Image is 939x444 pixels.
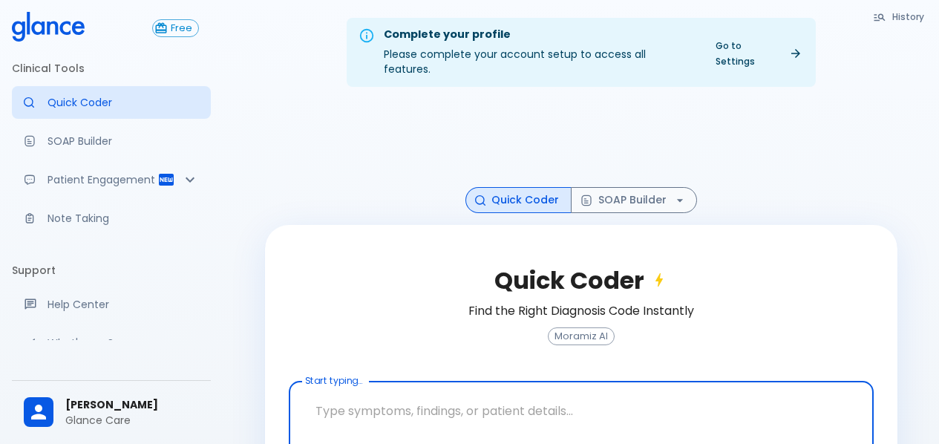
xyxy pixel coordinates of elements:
div: Patient Reports & Referrals [12,163,211,196]
p: Help Center [48,297,199,312]
button: Quick Coder [465,187,572,213]
a: Get help from our support team [12,288,211,321]
button: History [866,6,933,27]
button: SOAP Builder [571,187,697,213]
a: Advanced note-taking [12,202,211,235]
div: Complete your profile [384,27,695,43]
div: Recent updates and feature releases [12,327,211,359]
a: Moramiz: Find ICD10AM codes instantly [12,86,211,119]
h2: Quick Coder [494,267,668,295]
div: Please complete your account setup to access all features. [384,22,695,82]
a: Click to view or change your subscription [152,19,211,37]
p: Glance Care [65,413,199,428]
a: Docugen: Compose a clinical documentation in seconds [12,125,211,157]
li: Support [12,252,211,288]
span: [PERSON_NAME] [65,397,199,413]
button: Free [152,19,199,37]
div: [PERSON_NAME]Glance Care [12,387,211,438]
p: Note Taking [48,211,199,226]
p: What's new? [48,336,199,350]
h6: Find the Right Diagnosis Code Instantly [468,301,694,321]
a: Go to Settings [707,35,810,72]
span: Free [165,23,198,34]
p: Patient Engagement [48,172,157,187]
p: Quick Coder [48,95,199,110]
li: Clinical Tools [12,50,211,86]
span: Moramiz AI [549,331,614,342]
p: SOAP Builder [48,134,199,148]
